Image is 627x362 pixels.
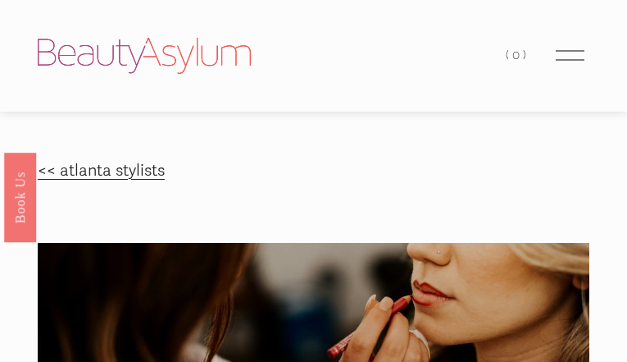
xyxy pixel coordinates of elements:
span: ( [506,48,512,62]
a: << atlanta stylists [38,161,165,181]
a: Book Us [4,152,36,241]
span: ) [523,48,529,62]
a: 0 items in cart [506,44,529,66]
img: Beauty Asylum | Bridal Hair &amp; Makeup Charlotte &amp; Atlanta [38,38,251,74]
span: 0 [512,48,523,62]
